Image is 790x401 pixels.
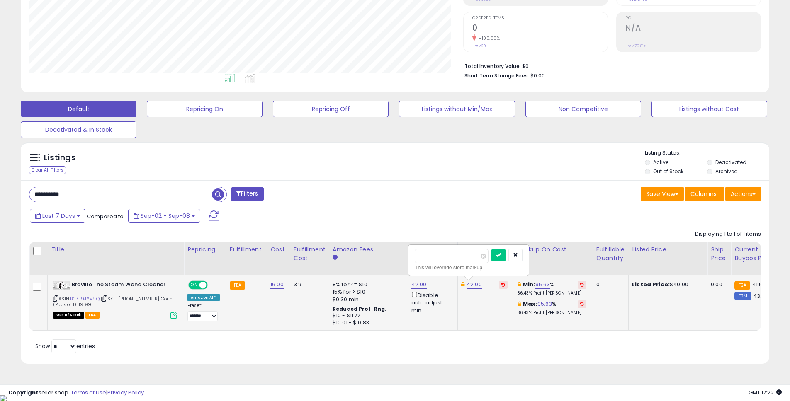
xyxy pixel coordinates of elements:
[752,280,766,288] span: 41.55
[21,101,136,117] button: Default
[464,72,529,79] b: Short Term Storage Fees:
[53,281,177,317] div: ASIN:
[525,101,641,117] button: Non Competitive
[467,280,482,289] a: 42.00
[187,245,223,254] div: Repricing
[725,187,761,201] button: Actions
[70,295,100,302] a: B07J9J6V9Q
[518,245,589,254] div: Markup on Cost
[685,187,724,201] button: Columns
[147,101,263,117] button: Repricing On
[333,254,338,261] small: Amazon Fees.
[715,159,746,166] label: Deactivated
[653,168,683,175] label: Out of Stock
[518,300,586,316] div: %
[596,281,622,288] div: 0
[270,245,287,254] div: Cost
[749,389,782,396] span: 2025-09-16 17:22 GMT
[87,213,125,220] span: Compared to:
[523,280,535,288] b: Min:
[711,281,724,288] div: 0.00
[294,245,326,263] div: Fulfillment Cost
[530,72,545,80] span: $0.00
[294,281,323,288] div: 3.9
[44,152,76,164] h5: Listings
[651,101,767,117] button: Listings without Cost
[415,263,523,272] div: This will override store markup
[333,305,387,312] b: Reduced Prof. Rng.
[518,281,586,296] div: %
[270,280,284,289] a: 16.00
[711,245,727,263] div: Ship Price
[537,300,552,308] a: 95.63
[42,212,75,220] span: Last 7 Days
[715,168,738,175] label: Archived
[632,245,704,254] div: Listed Price
[71,389,106,396] a: Terms of Use
[21,121,136,138] button: Deactivated & In Stock
[30,209,85,223] button: Last 7 Days
[476,35,500,41] small: -100.00%
[734,292,751,300] small: FBM
[85,312,100,319] span: FBA
[535,280,550,289] a: 95.63
[72,281,173,291] b: Breville The Steam Wand Cleaner
[333,245,404,254] div: Amazon Fees
[518,290,586,296] p: 36.43% Profit [PERSON_NAME]
[8,389,144,397] div: seller snap | |
[230,281,245,290] small: FBA
[734,281,750,290] small: FBA
[273,101,389,117] button: Repricing Off
[464,60,755,70] li: $0
[472,23,608,34] h2: 0
[580,302,584,306] i: Revert to store-level Max Markup
[107,389,144,396] a: Privacy Policy
[653,159,668,166] label: Active
[35,342,95,350] span: Show: entries
[189,282,199,289] span: ON
[333,319,401,326] div: $10.01 - $10.83
[8,389,39,396] strong: Copyright
[53,281,70,290] img: 411Qry6yWJL._SL40_.jpg
[734,245,777,263] div: Current Buybox Price
[518,282,521,287] i: This overrides the store level min markup for this listing
[53,295,175,308] span: | SKU: [PHONE_NUMBER] Count (Pack of 1)-19.99
[333,312,401,319] div: $10 - $11.72
[580,283,584,287] i: Revert to store-level Min Markup
[625,16,761,21] span: ROI
[141,212,190,220] span: Sep-02 - Sep-08
[514,242,593,275] th: The percentage added to the cost of goods (COGS) that forms the calculator for Min & Max prices.
[333,281,401,288] div: 8% for <= $10
[231,187,263,201] button: Filters
[632,280,670,288] b: Listed Price:
[641,187,684,201] button: Save View
[29,166,66,174] div: Clear All Filters
[645,149,769,157] p: Listing States:
[472,43,486,48] small: Prev: 20
[464,63,521,70] b: Total Inventory Value:
[695,230,761,238] div: Displaying 1 to 1 of 1 items
[632,281,701,288] div: $40.00
[333,288,401,296] div: 15% for > $10
[411,290,451,314] div: Disable auto adjust min
[501,283,505,287] i: Revert to store-level Dynamic Max Price
[53,312,84,319] span: All listings that are currently out of stock and unavailable for purchase on Amazon
[333,296,401,303] div: $0.30 min
[128,209,200,223] button: Sep-02 - Sep-08
[523,300,537,308] b: Max:
[625,43,646,48] small: Prev: 79.81%
[187,303,220,321] div: Preset:
[518,301,521,307] i: This overrides the store level max markup for this listing
[207,282,220,289] span: OFF
[625,23,761,34] h2: N/A
[518,310,586,316] p: 36.43% Profit [PERSON_NAME]
[753,292,767,300] span: 43.15
[187,294,220,301] div: Amazon AI *
[399,101,515,117] button: Listings without Min/Max
[230,245,263,254] div: Fulfillment
[51,245,180,254] div: Title
[596,245,625,263] div: Fulfillable Quantity
[461,282,464,287] i: This overrides the store level Dynamic Max Price for this listing
[690,190,717,198] span: Columns
[411,280,427,289] a: 42.00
